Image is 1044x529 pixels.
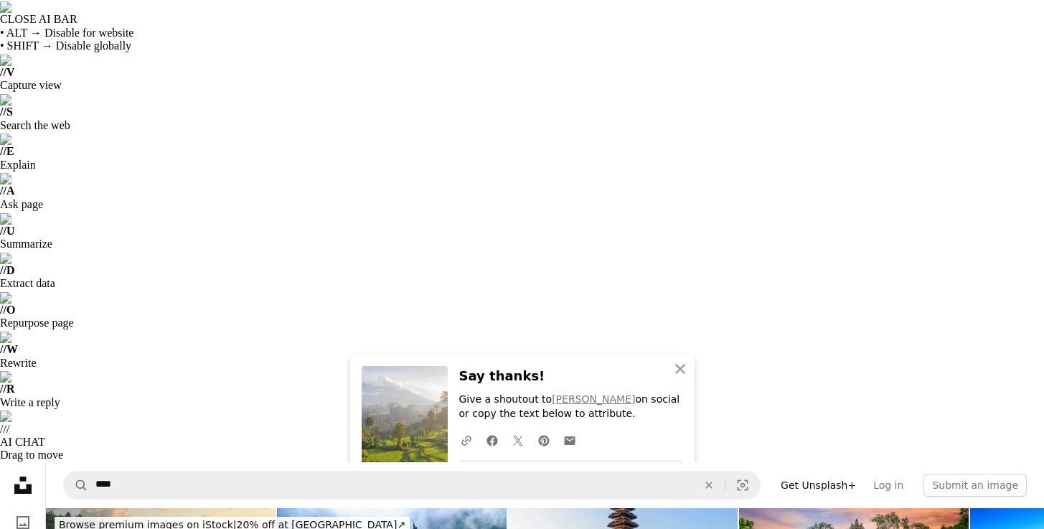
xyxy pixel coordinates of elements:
[9,471,37,502] a: Home — Unsplash
[865,474,912,497] a: Log in
[923,474,1027,497] button: Submit an image
[725,472,760,499] button: Visual search
[693,472,725,499] button: Clear
[63,471,761,500] form: Find visuals sitewide
[64,472,88,499] button: Search Unsplash
[772,474,865,497] a: Get Unsplash+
